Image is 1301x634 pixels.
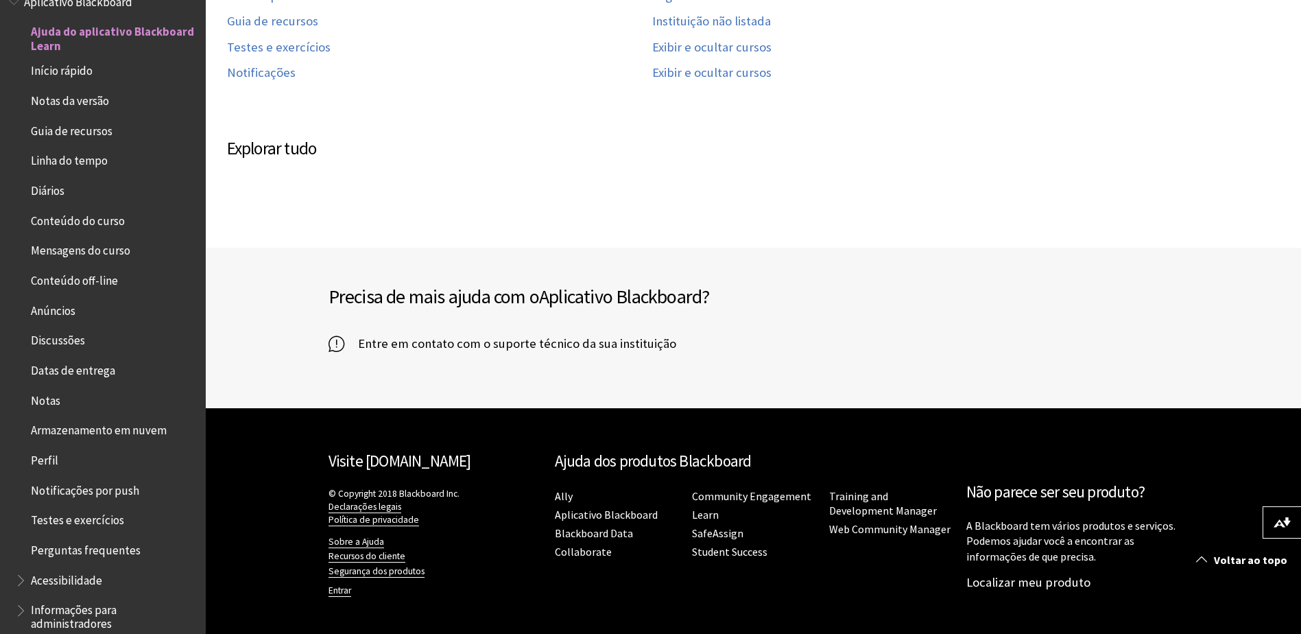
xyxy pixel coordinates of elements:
[227,65,296,81] a: Notificações
[31,359,115,377] span: Datas de entrega
[31,21,196,53] span: Ajuda do aplicativo Blackboard Learn
[31,60,93,78] span: Início rápido
[555,545,612,559] a: Collaborate
[31,419,167,438] span: Armazenamento em nuvem
[31,299,75,318] span: Anúncios
[652,65,772,81] a: Exibir e ocultar cursos
[329,550,405,563] a: Recursos do cliente
[652,14,771,30] a: Instituição não listada
[31,179,64,198] span: Diários
[539,284,702,309] span: Aplicativo Blackboard
[652,40,772,56] a: Exibir e ocultar cursos
[31,389,60,408] span: Notas
[31,509,124,528] span: Testes e exercícios
[31,89,109,108] span: Notas da versão
[329,282,754,311] h2: Precisa de mais ajuda com o ?
[31,479,139,497] span: Notificações por push
[555,526,633,541] a: Blackboard Data
[31,209,125,228] span: Conteúdo do curso
[329,514,419,526] a: Política de privacidade
[1186,548,1301,573] a: Voltar ao topo
[329,451,471,471] a: Visite [DOMAIN_NAME]
[344,333,676,354] span: Entre em contato com o suporte técnico da sua instituição
[692,545,767,559] a: Student Success
[966,518,1179,564] p: A Blackboard tem vários produtos e serviços. Podemos ajudar você a encontrar as informações de qu...
[555,449,953,473] h2: Ajuda dos produtos Blackboard
[31,599,196,631] span: Informações para administradores
[692,489,811,504] a: Community Engagement
[31,569,102,587] span: Acessibilidade
[329,536,384,548] a: Sobre a Ajuda
[227,40,331,56] a: Testes e exercícios
[31,539,141,557] span: Perguntas frequentes
[329,585,351,597] a: Entrar
[227,136,1077,162] h3: Explorar tudo
[329,565,425,578] a: Segurança dos produtos
[829,522,951,537] a: Web Community Manager
[329,487,541,526] p: © Copyright 2018 Blackboard Inc.
[692,508,719,522] a: Learn
[555,508,658,522] a: Aplicativo Blackboard
[31,119,112,138] span: Guia de recursos
[31,150,108,168] span: Linha do tempo
[31,269,118,287] span: Conteúdo off-line
[966,574,1090,590] a: Localizar meu produto
[31,239,130,258] span: Mensagens do curso
[227,14,318,30] a: Guia de recursos
[829,489,937,518] a: Training and Development Manager
[555,489,573,504] a: Ally
[692,526,743,541] a: SafeAssign
[329,333,676,354] a: Entre em contato com o suporte técnico da sua instituição
[31,329,85,348] span: Discussões
[966,480,1179,504] h2: Não parece ser seu produto?
[31,449,58,467] span: Perfil
[329,501,401,513] a: Declarações legais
